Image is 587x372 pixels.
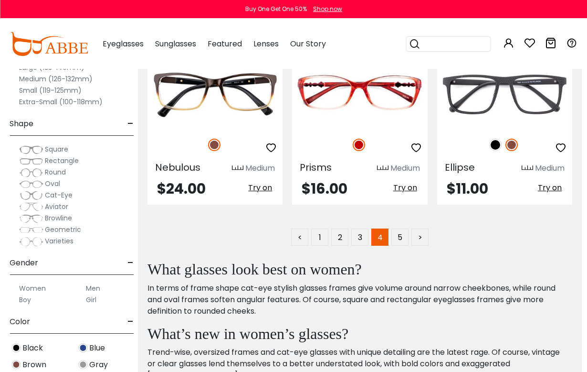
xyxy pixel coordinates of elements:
[207,38,241,49] span: Featured
[445,161,475,174] span: Ellipse
[11,360,21,369] img: Brown
[447,178,488,199] span: $11.00
[245,5,307,13] div: Buy One Get One 50%
[102,38,143,49] span: Eyeglasses
[11,343,21,352] img: Black
[78,360,87,369] img: Gray
[19,179,43,189] img: Oval.png
[353,139,365,151] img: Red
[147,60,283,128] img: Brown Nebulous - Acetate ,Universal Bridge Fit
[147,283,563,317] p: In terms of frame shape cat-eye stylish glasses frames give volume around narrow cheekbones, whil...
[377,165,388,172] img: size ruler
[86,283,100,294] label: Men
[86,294,96,306] label: Girl
[45,213,72,223] span: Browline
[19,73,93,85] label: Medium (126-132mm)
[155,161,200,174] span: Nebulous
[245,163,275,174] div: Medium
[313,5,342,13] div: Shop now
[505,139,518,151] img: Brown
[155,38,196,49] span: Sunglasses
[147,260,563,278] h2: What glasses look best on women?
[22,342,43,354] span: Black
[245,182,275,194] button: Try on
[522,165,533,172] img: size ruler
[351,229,368,246] a: 3
[10,112,33,135] span: Shape
[157,178,206,199] span: $24.00
[290,38,325,49] span: Our Story
[147,325,563,343] h2: What’s new in women’s glasses?
[127,252,134,274] span: -
[391,229,409,246] a: 5
[331,229,348,246] a: 2
[19,214,43,223] img: Browline.png
[371,229,388,246] span: 4
[19,96,103,108] label: Extra-Small (100-118mm)
[19,237,43,247] img: Varieties.png
[538,182,562,193] span: Try on
[411,229,429,246] a: >
[390,163,420,174] div: Medium
[89,342,105,354] span: Blue
[19,294,31,306] label: Boy
[535,163,565,174] div: Medium
[127,310,134,333] span: -
[45,190,73,200] span: Cat-Eye
[300,161,332,174] span: Prisms
[390,182,420,194] button: Try on
[489,139,502,151] img: Black
[19,85,82,96] label: Small (119-125mm)
[19,168,43,177] img: Round.png
[45,167,66,177] span: Round
[45,236,73,246] span: Varieties
[19,283,46,294] label: Women
[45,156,79,165] span: Rectangle
[19,202,43,212] img: Aviator.png
[10,310,30,333] span: Color
[45,225,81,234] span: Geometric
[232,165,243,172] img: size ruler
[292,60,427,128] img: Red Prisms - TR ,Universal Bridge Fit
[253,38,278,49] span: Lenses
[308,5,342,13] a: Shop now
[248,182,272,193] span: Try on
[45,179,60,188] span: Oval
[45,144,68,154] span: Square
[208,139,220,151] img: Brown
[10,252,38,274] span: Gender
[22,359,46,371] span: Brown
[89,359,108,371] span: Gray
[393,182,417,193] span: Try on
[19,191,43,200] img: Cat-Eye.png
[311,229,328,246] a: 1
[437,60,572,128] img: Brown Ellipse - TR ,Universal Bridge Fit
[302,178,347,199] span: $16.00
[291,229,308,246] a: <
[10,32,88,56] img: abbeglasses.com
[19,225,43,235] img: Geometric.png
[127,112,134,135] span: -
[78,343,87,352] img: Blue
[19,156,43,166] img: Rectangle.png
[535,182,565,194] button: Try on
[19,145,43,154] img: Square.png
[45,202,68,211] span: Aviator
